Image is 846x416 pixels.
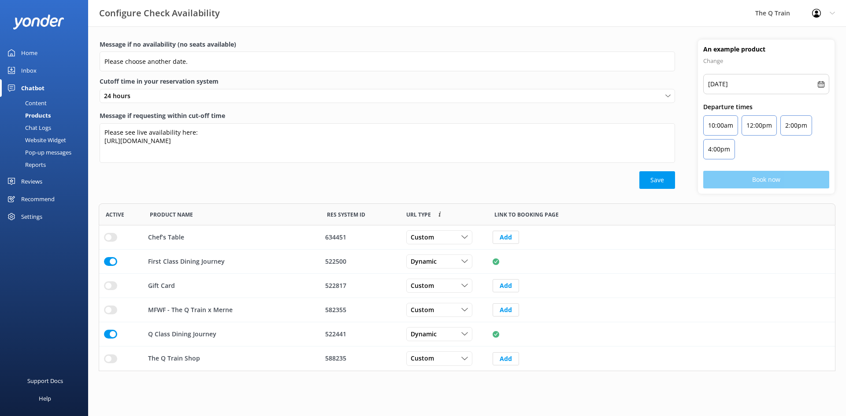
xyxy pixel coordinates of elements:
p: The Q Train Shop [148,354,200,364]
p: Departure times [703,102,829,112]
button: Add [493,303,519,317]
div: Help [39,390,51,407]
span: Link to booking page [494,210,559,219]
label: Message if requesting within cut-off time [100,111,675,121]
div: Settings [21,208,42,225]
span: Custom [411,281,439,291]
div: Chat Logs [5,121,51,134]
input: Enter a message [100,52,675,71]
textarea: Please see live availability here: [URL][DOMAIN_NAME] [100,123,675,163]
div: 522441 [325,329,395,339]
span: 24 hours [104,91,136,101]
div: row [99,225,835,250]
div: Reports [5,158,46,171]
div: 522500 [325,257,395,266]
h3: Configure Check Availability [99,6,220,20]
span: Res System ID [327,210,365,219]
a: Content [5,97,88,109]
div: Website Widget [5,134,66,146]
button: Add [493,352,519,365]
p: First Class Dining Journey [148,257,225,266]
span: Link to booking page [406,210,431,219]
div: row [99,322,835,346]
div: 634451 [325,232,395,242]
a: Products [5,109,88,121]
div: Support Docs [27,372,63,390]
p: 2:00pm [785,120,807,131]
p: 4:00pm [708,144,730,155]
div: Reviews [21,173,42,190]
p: 10:00am [708,120,733,131]
div: Inbox [21,62,37,79]
label: Message if no availability (no seats available) [100,40,675,49]
p: Gift Card [148,281,175,291]
a: Reports [5,158,88,171]
div: Chatbot [21,79,45,97]
div: Recommend [21,190,55,208]
div: Content [5,97,47,109]
p: MFWF - The Q Train x Merne [148,305,233,315]
div: 522817 [325,281,395,291]
div: Products [5,109,51,121]
p: Chef’s Table [148,232,184,242]
p: Q Class Dining Journey [148,329,216,339]
div: row [99,346,835,371]
div: 588235 [325,354,395,364]
div: grid [99,225,835,371]
label: Cutoff time in your reservation system [100,77,675,86]
span: Dynamic [411,257,442,266]
button: Add [493,279,519,292]
span: Dynamic [411,329,442,339]
button: Save [639,171,675,189]
p: 12:00pm [746,120,772,131]
div: 582355 [325,305,395,315]
span: Active [106,210,124,219]
p: Change [703,55,829,66]
h4: An example product [703,45,829,54]
img: yonder-white-logo.png [13,15,64,29]
div: Home [21,44,37,62]
button: Add [493,231,519,244]
div: row [99,274,835,298]
span: Custom [411,305,439,315]
a: Website Widget [5,134,88,146]
a: Chat Logs [5,121,88,134]
div: row [99,250,835,274]
p: [DATE] [708,79,728,89]
div: row [99,298,835,322]
span: Custom [411,354,439,364]
div: Pop-up messages [5,146,71,158]
span: Custom [411,232,439,242]
span: Product Name [150,210,193,219]
a: Pop-up messages [5,146,88,158]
